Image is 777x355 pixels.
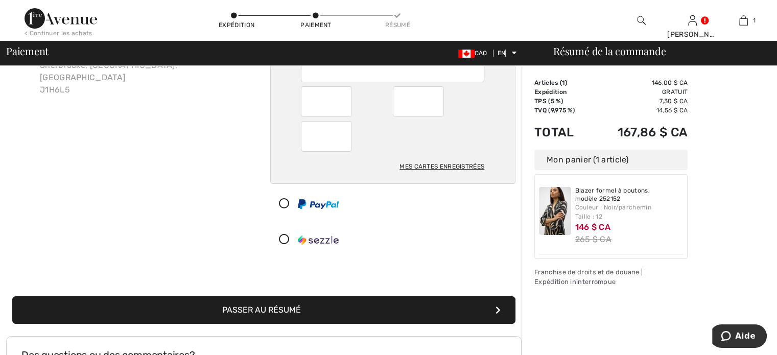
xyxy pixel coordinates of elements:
[547,155,629,164] font: Mon panier (1 article)
[458,50,475,58] img: Dollar canadien
[575,187,650,202] font: Blazer formel à boutons, modèle 252152
[534,98,563,105] font: TPS (5 %)
[712,324,767,350] iframe: Ouvre un widget où vous pouvez trouver plus d'informations
[618,125,688,139] font: 167,86 $ CA
[401,90,437,113] iframe: Secure Credit Card Frame - Expiration Year
[667,30,727,39] font: [PERSON_NAME]
[475,50,487,57] font: CAO
[565,79,567,86] font: )
[562,79,565,86] font: 1
[534,268,643,286] font: Franchise de droits et de douane | Expédition ininterrompue
[637,14,646,27] img: rechercher sur le site
[656,107,688,114] font: 14,56 $ CA
[498,50,506,57] font: EN
[309,125,345,148] iframe: Secure Credit Card Frame - CVV
[6,44,49,58] font: Paiement
[652,79,688,86] font: 146,00 $ CA
[688,15,697,25] a: Se connecter
[534,107,575,114] font: TVQ (9,975 %)
[300,21,331,29] font: Paiement
[25,8,97,29] img: 1ère Avenue
[309,55,478,79] iframe: Secure Credit Card Frame - Credit Card Number
[25,30,92,37] font: < Continuer les achats
[575,234,611,244] font: 265 $ CA
[222,305,301,315] font: Passer au résumé
[539,187,571,235] img: Blazer formel à boutons, modèle 252152
[718,14,768,27] a: 1
[534,88,567,96] font: Expédition
[660,98,688,105] font: 7,30 $ CA
[40,85,70,94] font: J1H6L5
[662,88,688,96] font: Gratuit
[739,14,748,27] img: Mon sac
[575,222,610,232] font: 146 $ CA
[575,213,602,220] font: Taille : 12
[534,79,562,86] font: Articles (
[309,90,345,113] iframe: Secure Credit Card Frame - Expiration Month
[399,163,484,170] font: Mes cartes enregistrées
[12,296,515,324] button: Passer au résumé
[219,21,254,29] font: Expédition
[575,187,684,203] a: Blazer formel à boutons, modèle 252152
[534,125,574,139] font: Total
[553,44,666,58] font: Résumé de la commande
[688,14,697,27] img: Mes informations
[298,199,339,209] img: PayPal
[753,17,756,24] font: 1
[385,21,410,29] font: Résumé
[575,204,651,211] font: Couleur : Noir/parchemin
[298,235,339,245] img: Sezzle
